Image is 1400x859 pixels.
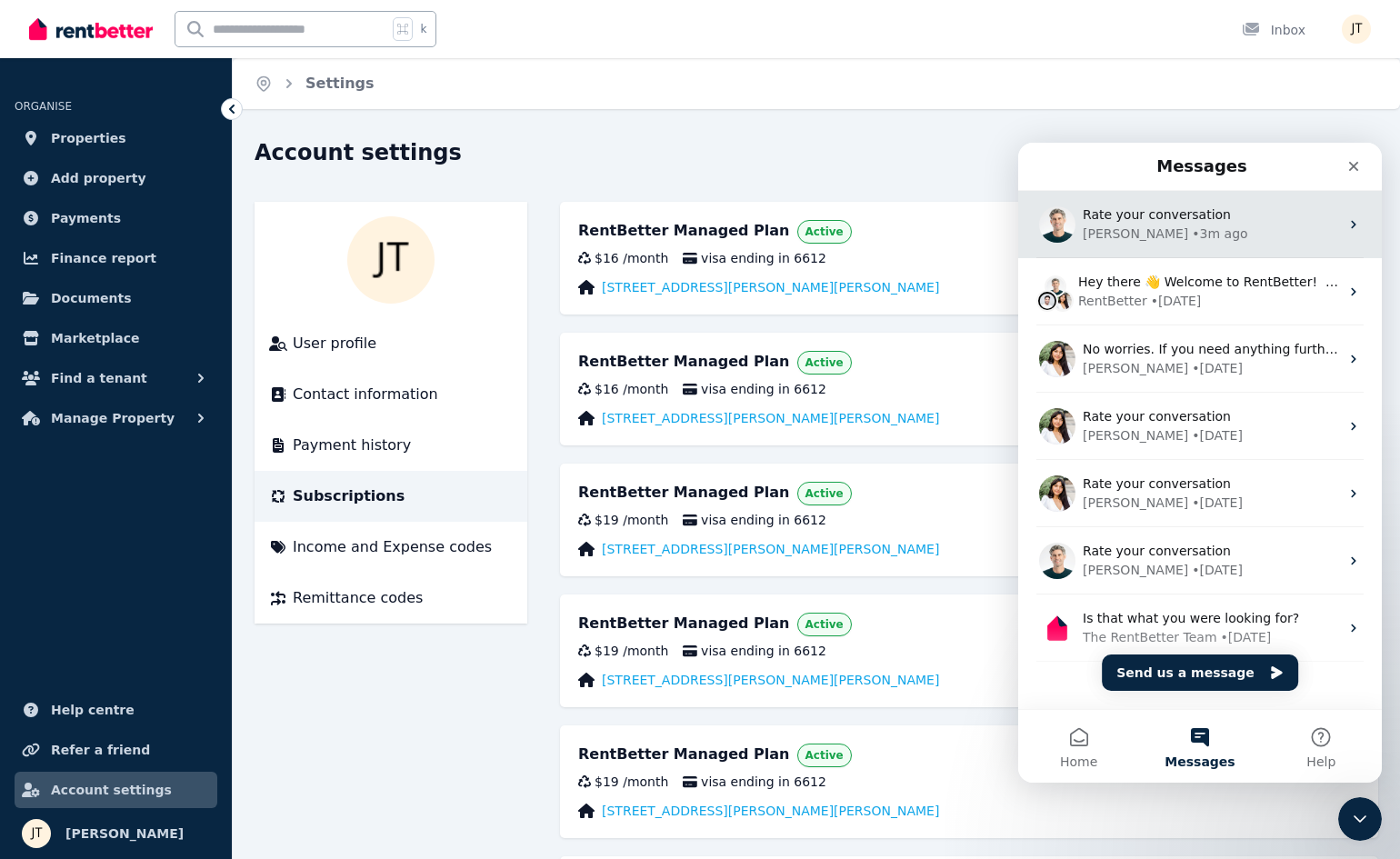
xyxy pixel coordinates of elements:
img: Profile image for Rochelle [21,265,57,302]
a: Marketplace [15,320,217,356]
a: [STREET_ADDRESS][PERSON_NAME][PERSON_NAME] [602,802,939,820]
div: RentBetter Managed Plan [578,482,790,505]
span: Payments [51,207,121,229]
div: RentBetter Managed Plan [578,744,790,767]
span: Home [42,613,79,625]
span: Help [288,613,317,625]
div: RentBetter Managed Plan [578,613,790,636]
a: [STREET_ADDRESS][PERSON_NAME][PERSON_NAME] [602,671,939,689]
div: The RentBetter Team [65,485,199,504]
span: visa ending in 6612 [683,511,826,529]
img: Profile image for Jeremy [21,400,57,436]
button: Manage Property [15,400,217,436]
span: Rate your conversation [65,334,213,348]
div: [PERSON_NAME] [65,418,170,437]
a: Account settings [15,772,217,808]
span: [PERSON_NAME] [65,823,184,844]
a: Properties [15,120,217,156]
iframe: Intercom live chat [1018,143,1382,783]
a: [STREET_ADDRESS][PERSON_NAME][PERSON_NAME] [602,278,939,296]
span: ORGANISE [15,100,72,113]
img: RentBetter [29,15,153,43]
a: Contact information [269,384,513,405]
button: Messages [121,567,242,640]
span: Is that what you were looking for? [65,468,281,483]
div: • [DATE] [133,149,184,168]
span: Messages [146,613,216,625]
span: Help centre [51,699,135,721]
a: User profile [269,333,513,355]
a: Settings [305,75,375,92]
div: $19 / month [578,642,668,660]
span: Contact information [293,384,438,405]
span: Active [805,617,844,632]
button: Find a tenant [15,360,217,396]
div: • [DATE] [174,216,225,235]
div: RentBetter [60,149,129,168]
span: Rate your conversation [65,401,213,415]
div: • [DATE] [174,418,225,437]
button: Send us a message [84,512,280,548]
div: $19 / month [578,773,668,791]
span: No worries. If you need anything further, just reach back out.🙂 [65,199,470,214]
span: Payment history [293,434,411,456]
a: Income and Expense codes [269,536,513,558]
span: k [420,22,426,36]
span: Subscriptions [293,485,405,507]
div: • [DATE] [174,351,225,370]
img: Jamie Taylor [347,216,435,304]
span: Hey there 👋 Welcome to RentBetter! On RentBetter, taking control and managing your property is ea... [60,132,1087,146]
span: Refer a friend [51,739,150,761]
span: Find a tenant [51,367,147,389]
span: Active [805,486,844,501]
span: Active [805,225,844,239]
a: [STREET_ADDRESS][PERSON_NAME][PERSON_NAME] [602,540,939,558]
img: Jamie Taylor [22,819,51,848]
div: • [DATE] [203,485,254,504]
span: Add property [51,167,146,189]
span: visa ending in 6612 [683,642,826,660]
a: Help centre [15,692,217,728]
div: [PERSON_NAME] [65,284,170,303]
img: Profile image for The RentBetter Team [21,467,57,504]
span: visa ending in 6612 [683,380,826,398]
img: Profile image for Rochelle [21,198,57,235]
span: visa ending in 6612 [683,773,826,791]
div: [PERSON_NAME] [65,351,170,370]
img: Profile image for Rochelle [21,333,57,369]
a: Add property [15,160,217,196]
div: Inbox [1242,21,1305,39]
span: Finance report [51,247,156,269]
div: RentBetter Managed Plan [578,351,790,375]
span: Active [805,355,844,370]
span: visa ending in 6612 [683,249,826,267]
span: Properties [51,127,126,149]
span: Documents [51,287,132,309]
span: Remittance codes [293,587,423,609]
span: Active [805,748,844,763]
div: $19 / month [578,511,668,529]
nav: Breadcrumb [233,58,396,109]
span: Marketplace [51,327,139,349]
div: • [DATE] [174,284,225,303]
a: Subscriptions [269,485,513,507]
div: [PERSON_NAME] [65,216,170,235]
iframe: Intercom live chat [1338,797,1382,841]
div: $16 / month [578,380,668,398]
a: [STREET_ADDRESS][PERSON_NAME][PERSON_NAME] [602,409,939,427]
div: $16 / month [578,249,668,267]
a: Finance report [15,240,217,276]
a: Refer a friend [15,732,217,768]
a: Documents [15,280,217,316]
a: Payments [15,200,217,236]
a: Payment history [269,434,513,456]
span: User profile [293,333,376,355]
h1: Account settings [255,138,462,167]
